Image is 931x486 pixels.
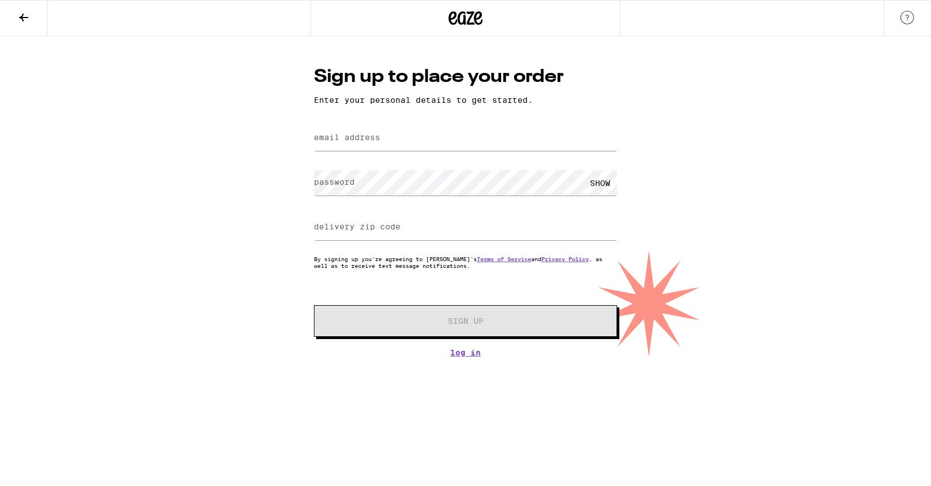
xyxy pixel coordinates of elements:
[477,255,531,262] a: Terms of Service
[314,125,617,151] input: email address
[583,170,617,196] div: SHOW
[314,96,617,105] p: Enter your personal details to get started.
[314,177,355,186] label: password
[314,255,617,269] p: By signing up you're agreeing to [PERSON_NAME]'s and , as well as to receive text message notific...
[314,215,617,240] input: delivery zip code
[314,305,617,337] button: Sign Up
[448,317,484,325] span: Sign Up
[314,133,380,142] label: email address
[314,348,617,357] a: Log In
[541,255,589,262] a: Privacy Policy
[314,222,400,231] label: delivery zip code
[314,64,617,90] h1: Sign up to place your order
